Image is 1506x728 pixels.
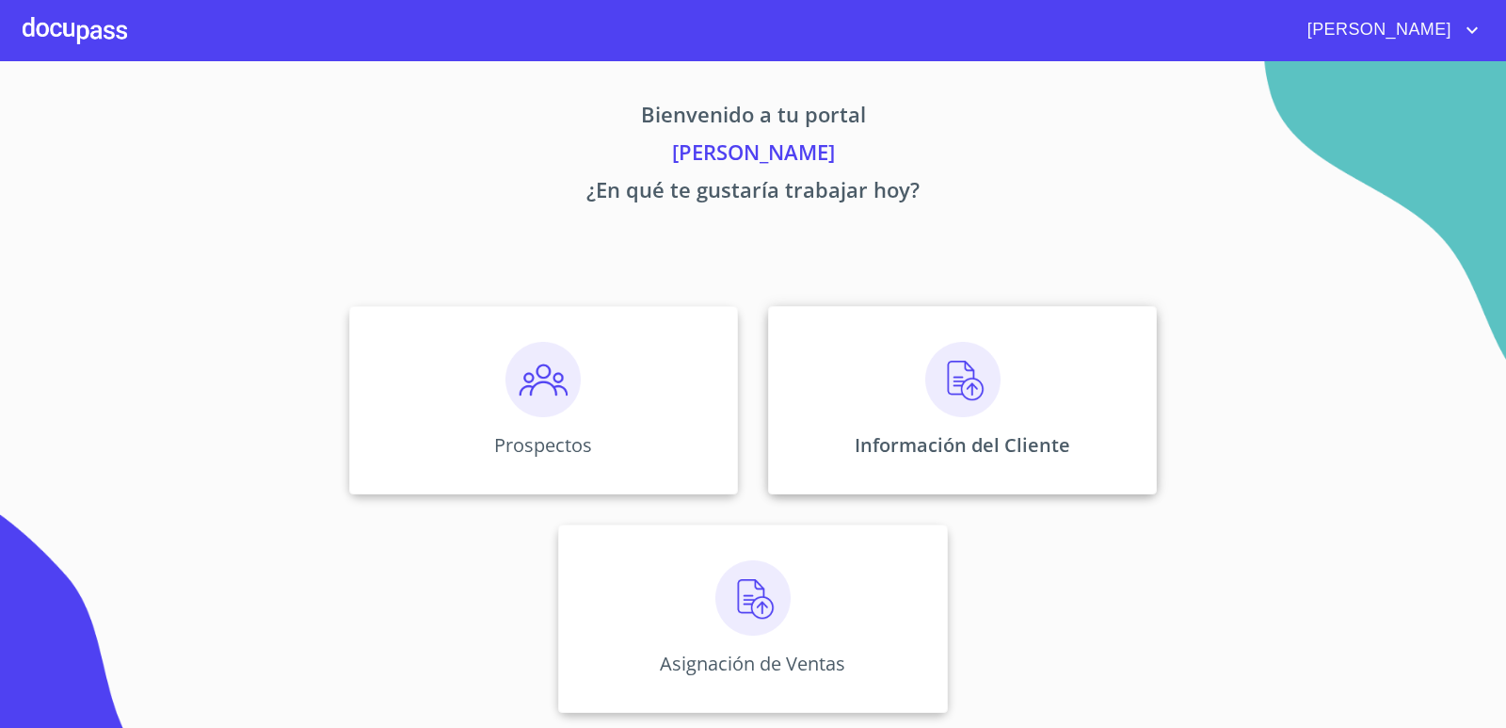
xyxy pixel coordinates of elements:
[494,432,592,458] p: Prospectos
[660,651,845,676] p: Asignación de Ventas
[505,342,581,417] img: prospectos.png
[925,342,1001,417] img: carga.png
[1293,15,1483,45] button: account of current user
[715,560,791,636] img: carga.png
[855,432,1070,458] p: Información del Cliente
[173,99,1333,137] p: Bienvenido a tu portal
[173,137,1333,174] p: [PERSON_NAME]
[1293,15,1461,45] span: [PERSON_NAME]
[173,174,1333,212] p: ¿En qué te gustaría trabajar hoy?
